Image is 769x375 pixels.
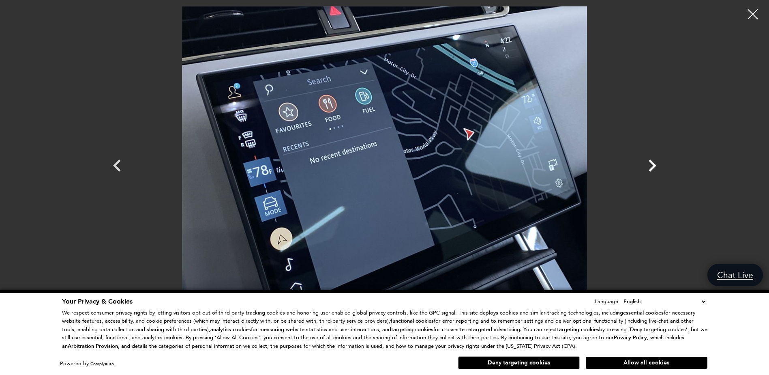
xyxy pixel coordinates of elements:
div: Powered by [60,361,114,366]
div: Next [640,149,664,186]
div: Previous [105,149,129,186]
div: Language: [595,299,620,304]
p: We respect consumer privacy rights by letting visitors opt out of third-party tracking cookies an... [62,309,707,351]
img: New 2025 Santorini Black Land Rover Dynamic image 22 [141,6,628,310]
button: Deny targeting cookies [458,356,580,369]
strong: targeting cookies [391,326,433,333]
a: Chat Live [707,264,763,286]
a: ComplyAuto [90,361,114,366]
span: Your Privacy & Cookies [62,297,133,306]
u: Privacy Policy [614,334,647,341]
strong: analytics cookies [210,326,251,333]
select: Language Select [621,297,707,306]
button: Allow all cookies [586,357,707,369]
strong: essential cookies [623,309,664,317]
strong: targeting cookies [557,326,599,333]
span: Chat Live [713,269,757,280]
strong: functional cookies [390,317,434,325]
strong: Arbitration Provision [68,343,118,350]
